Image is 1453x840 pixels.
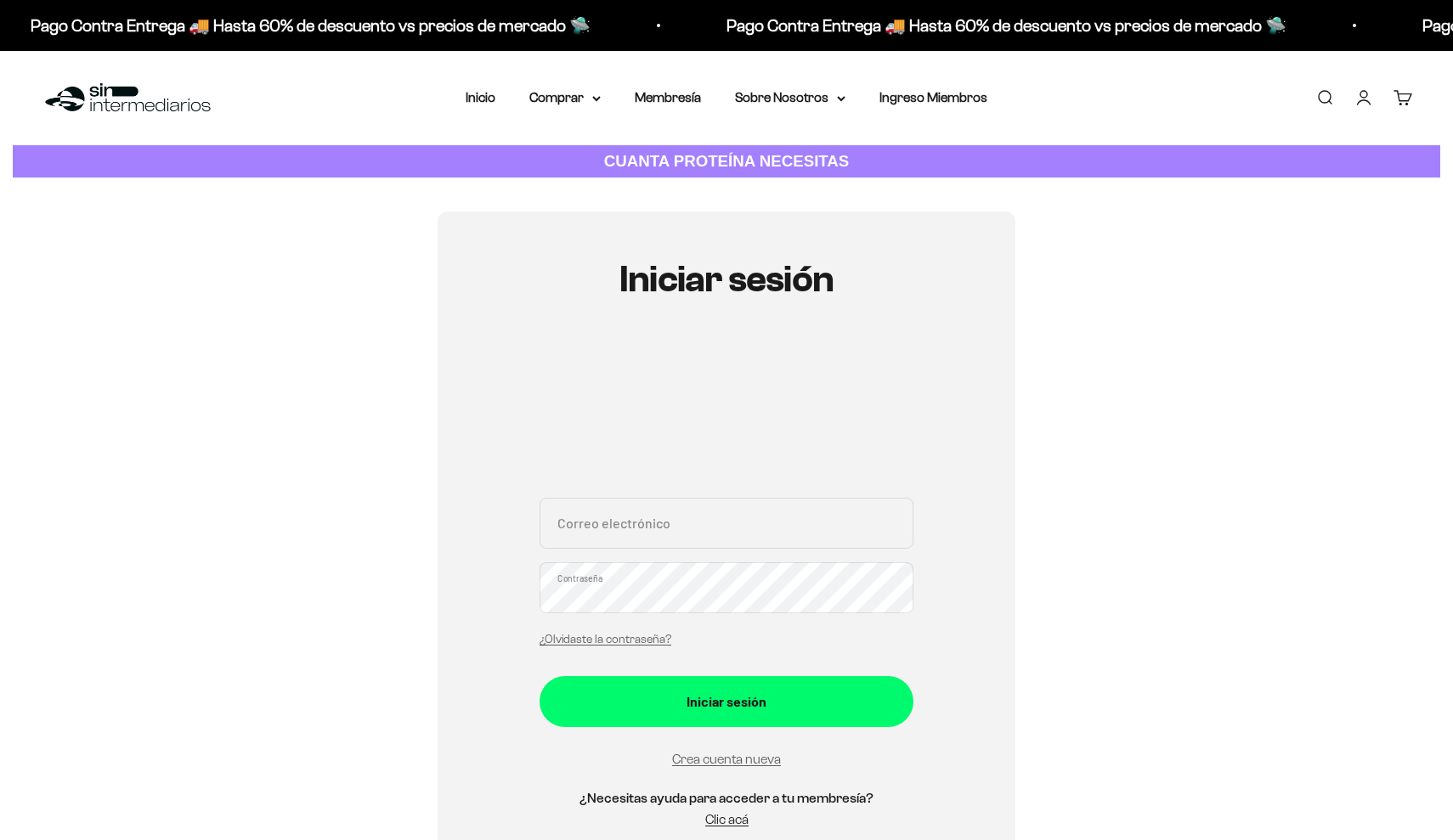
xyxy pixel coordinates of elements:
iframe: Social Login Buttons [540,350,913,477]
summary: Sobre Nosotros [735,87,845,109]
h5: ¿Necesitas ayuda para acceder a tu membresía? [540,787,913,809]
div: Iniciar sesión [574,691,879,713]
a: Clic acá [705,812,749,826]
p: Pago Contra Entrega 🚚 Hasta 60% de descuento vs precios de mercado 🛸 [726,12,1286,39]
button: Iniciar sesión [540,676,913,727]
a: Ingreso Miembros [879,90,987,104]
p: Pago Contra Entrega 🚚 Hasta 60% de descuento vs precios de mercado 🛸 [31,12,591,39]
a: Membresía [635,90,701,104]
a: Crea cuenta nueva [672,752,781,766]
a: Inicio [466,90,495,104]
summary: Comprar [529,87,601,109]
a: CUANTA PROTEÍNA NECESITAS [13,145,1440,178]
h1: Iniciar sesión [540,259,913,300]
a: ¿Olvidaste la contraseña? [540,633,671,646]
strong: CUANTA PROTEÍNA NECESITAS [604,152,850,170]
